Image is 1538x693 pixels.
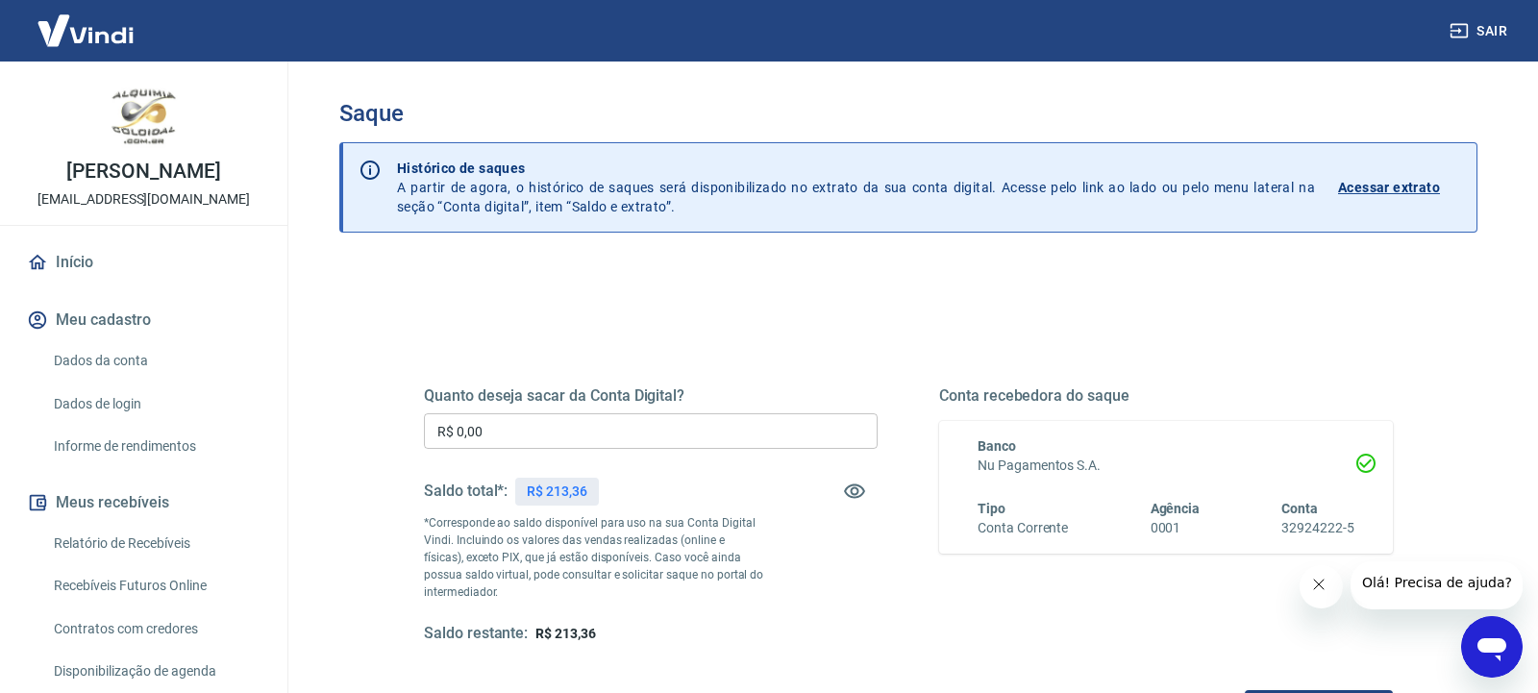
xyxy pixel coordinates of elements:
span: R$ 213,36 [535,626,596,641]
a: Relatório de Recebíveis [46,524,264,563]
button: Meus recebíveis [23,482,264,524]
h5: Quanto deseja sacar da Conta Digital? [424,386,878,406]
span: Conta [1281,501,1318,516]
p: [PERSON_NAME] [66,161,220,182]
span: Banco [978,438,1016,454]
span: Tipo [978,501,1005,516]
h3: Saque [339,100,1477,127]
iframe: Botão para abrir a janela de mensagens [1461,616,1523,678]
h5: Saldo restante: [424,624,528,644]
a: Dados de login [46,384,264,424]
h6: 32924222-5 [1281,518,1354,538]
h5: Saldo total*: [424,482,508,501]
img: Vindi [23,1,148,60]
a: Acessar extrato [1338,159,1461,216]
h6: Nu Pagamentos S.A. [978,456,1354,476]
p: A partir de agora, o histórico de saques será disponibilizado no extrato da sua conta digital. Ac... [397,159,1315,216]
p: Histórico de saques [397,159,1315,178]
a: Recebíveis Futuros Online [46,566,264,606]
p: Acessar extrato [1338,178,1440,197]
button: Meu cadastro [23,299,264,341]
h5: Conta recebedora do saque [939,386,1393,406]
h6: Conta Corrente [978,518,1068,538]
p: *Corresponde ao saldo disponível para uso na sua Conta Digital Vindi. Incluindo os valores das ve... [424,514,764,601]
iframe: Mensagem da empresa [1351,561,1523,609]
h6: 0001 [1151,518,1201,538]
a: Início [23,241,264,284]
a: Disponibilização de agenda [46,652,264,691]
button: Sair [1446,13,1515,49]
a: Contratos com credores [46,609,264,649]
a: Informe de rendimentos [46,427,264,466]
span: Agência [1151,501,1201,516]
p: [EMAIL_ADDRESS][DOMAIN_NAME] [37,189,250,210]
a: Dados da conta [46,341,264,381]
iframe: Fechar mensagem [1300,565,1343,608]
p: R$ 213,36 [527,482,587,502]
img: 75f0e068-a169-4282-90ca-448909385b8c.jpeg [106,77,183,154]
